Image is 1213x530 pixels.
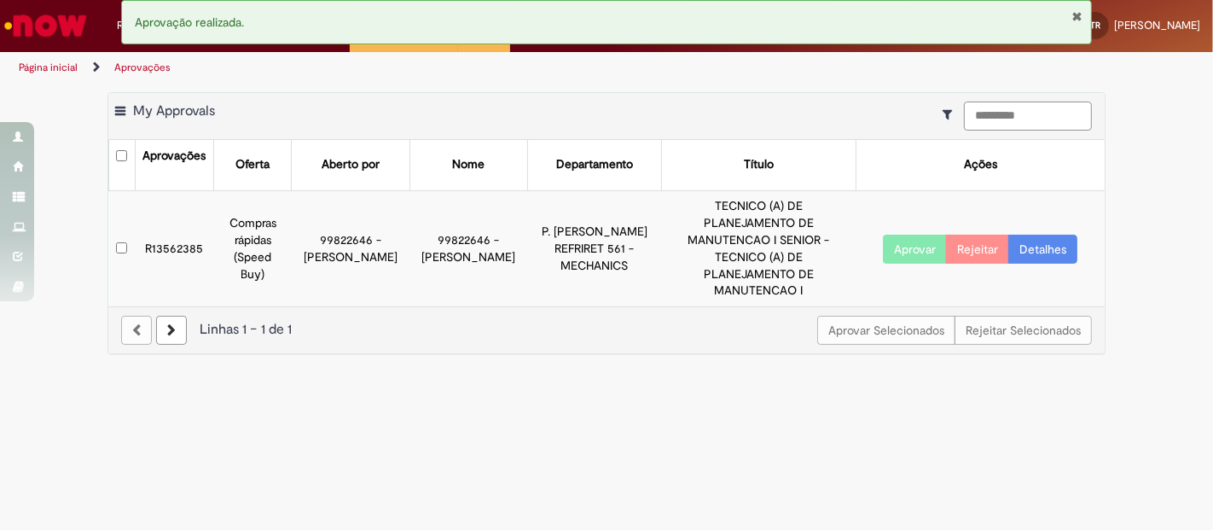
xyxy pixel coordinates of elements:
a: Página inicial [19,61,78,74]
span: Aprovação realizada. [135,15,244,30]
div: Título [744,156,774,173]
div: Aprovações [142,148,206,165]
td: Compras rápidas (Speed Buy) [213,190,291,306]
button: Fechar Notificação [1071,9,1082,23]
div: Ações [964,156,997,173]
span: My Approvals [133,102,215,119]
div: Oferta [235,156,270,173]
td: P. [PERSON_NAME] REFRIRET 561 - MECHANICS [527,190,661,306]
th: Aprovações [135,140,213,190]
div: Nome [452,156,485,173]
span: [PERSON_NAME] [1114,18,1200,32]
td: R13562385 [135,190,213,306]
i: Mostrar filtros para: Suas Solicitações [943,108,961,120]
div: Departamento [556,156,633,173]
td: TECNICO (A) DE PLANEJAMENTO DE MANUTENCAO I SENIOR - TECNICO (A) DE PLANEJAMENTO DE MANUTENCAO I [662,190,856,306]
span: Requisições [117,17,177,34]
td: 99822646 - [PERSON_NAME] [292,190,409,306]
img: ServiceNow [2,9,90,43]
button: Rejeitar [946,235,1009,264]
div: Linhas 1 − 1 de 1 [121,320,1092,340]
a: Aprovações [114,61,171,74]
div: Aberto por [322,156,380,173]
td: 99822646 - [PERSON_NAME] [409,190,527,306]
span: TR [1090,20,1100,31]
ul: Trilhas de página [13,52,796,84]
button: Aprovar [883,235,947,264]
a: Detalhes [1008,235,1077,264]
